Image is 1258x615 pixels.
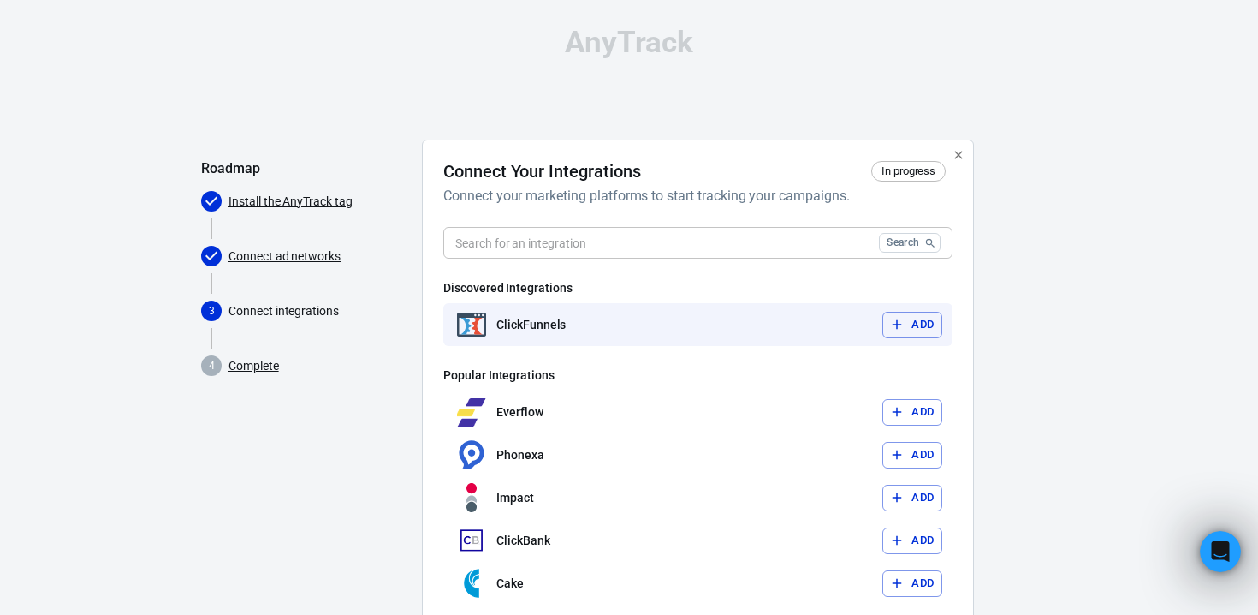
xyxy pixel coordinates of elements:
span: In progress [875,163,941,180]
button: Add [882,312,942,338]
h4: Connect Your Integrations [443,161,641,182]
button: Add [882,442,942,469]
img: Phonexa [457,440,486,469]
img: ClickFunnels [457,310,486,339]
h6: Discovered Integrations [443,279,952,296]
input: Search for an integration [443,227,872,259]
a: Install the AnyTrack tag [228,193,353,211]
text: 4 [209,360,215,372]
h6: Popular Integrations [443,367,952,384]
a: Connect ad networks [228,248,341,266]
button: Search [879,233,941,253]
p: Impact [496,489,534,507]
button: Add [882,570,942,597]
p: Everflow [496,403,543,421]
text: 3 [209,305,215,317]
button: Add [882,485,942,511]
iframe: Intercom live chat [1200,531,1241,572]
div: AnyTrack [201,27,1057,57]
h6: Connect your marketing platforms to start tracking your campaigns. [443,185,946,206]
h5: Roadmap [201,160,408,177]
img: Impact [457,483,486,512]
img: Everflow [457,397,486,427]
p: ClickFunnels [496,316,566,334]
a: Complete [228,357,279,375]
p: Cake [496,575,524,593]
p: ClickBank [496,532,550,550]
button: Add [882,399,942,426]
button: Add [882,528,942,554]
img: ClickBank [457,526,486,555]
p: Connect integrations [228,302,408,320]
p: Phonexa [496,446,544,464]
img: Cake [457,569,486,598]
